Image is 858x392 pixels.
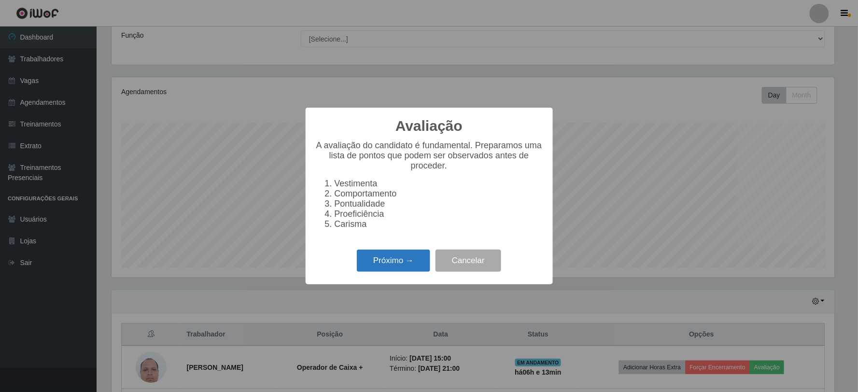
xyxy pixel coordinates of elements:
li: Carisma [335,219,543,229]
li: Pontualidade [335,199,543,209]
button: Próximo → [357,250,430,272]
h2: Avaliação [395,117,463,135]
p: A avaliação do candidato é fundamental. Preparamos uma lista de pontos que podem ser observados a... [315,140,543,171]
li: Comportamento [335,189,543,199]
li: Vestimenta [335,179,543,189]
li: Proeficiência [335,209,543,219]
button: Cancelar [436,250,501,272]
